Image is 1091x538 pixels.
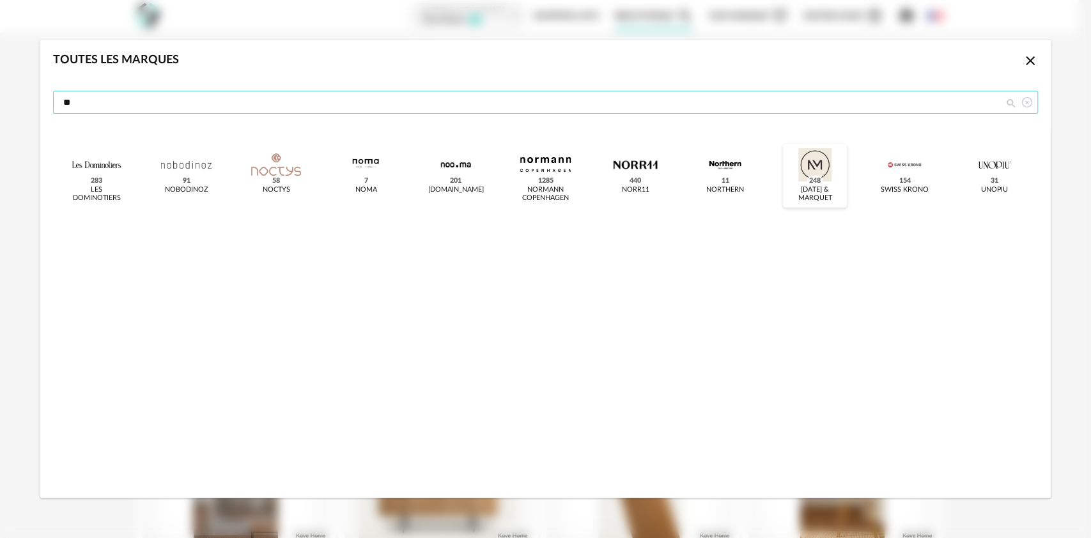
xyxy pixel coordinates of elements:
[1023,55,1038,66] span: Close icon
[787,186,843,203] div: [DATE] & Marquet
[362,176,370,186] span: 7
[69,186,125,203] div: Les Dominotiers
[355,186,377,194] div: Noma
[628,176,644,186] span: 440
[270,176,282,186] span: 58
[165,186,208,194] div: Nobodinoz
[981,186,1008,194] div: Unopiu
[719,176,731,186] span: 11
[622,186,649,194] div: Norr11
[536,176,555,186] span: 1285
[989,176,1001,186] span: 31
[40,40,1051,498] div: dialog
[448,176,464,186] span: 201
[807,176,823,186] span: 248
[428,186,484,194] div: [DOMAIN_NAME]
[89,176,105,186] span: 283
[263,186,290,194] div: Noctys
[881,186,929,194] div: Swiss Krono
[53,53,179,68] div: Toutes les marques
[897,176,913,186] span: 154
[706,186,744,194] div: Northern
[518,186,573,203] div: Normann Copenhagen
[180,176,192,186] span: 91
